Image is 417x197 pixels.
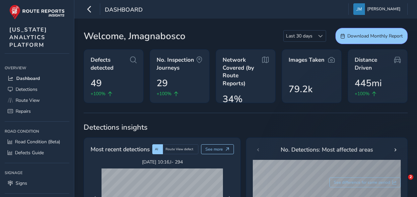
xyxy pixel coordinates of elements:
span: 2 [408,174,413,180]
span: Last 30 days [284,31,315,41]
span: Defects detected [91,56,130,72]
button: See difference for same period [329,177,401,187]
span: Road Condition (Beta) [15,139,60,145]
a: Detections [5,84,69,95]
button: See more [201,144,234,154]
span: Route View [16,97,40,103]
img: rr logo [9,5,65,20]
div: Signage [5,168,69,178]
span: Signs [16,180,27,186]
div: AI [152,144,163,154]
span: [PERSON_NAME] [367,3,400,15]
span: 29 [157,76,168,90]
div: Route View defect [163,144,198,154]
span: No. Detections: Most affected areas [281,145,373,154]
span: Detections insights [84,122,408,132]
button: Download Monthly Report [335,28,408,44]
span: [US_STATE] ANALYTICS PLATFORM [9,26,47,49]
span: +100% [91,90,105,97]
a: Dashboard [5,73,69,84]
span: Repairs [16,108,31,114]
span: +100% [355,90,370,97]
span: Dashboard [105,6,143,15]
button: [PERSON_NAME] [353,3,403,15]
span: 79.2k [289,82,313,96]
a: Route View [5,95,69,106]
span: Dashboard [16,75,40,82]
span: 445mi [355,76,382,90]
span: No. Inspection Journeys [157,56,196,72]
span: See difference for same period [334,180,390,185]
span: Most recent detections [91,145,150,154]
span: Defects Guide [15,150,44,156]
span: AI [155,147,158,152]
span: Distance Driven [355,56,394,72]
span: Network Covered (by Route Reports) [223,56,262,88]
span: Download Monthly Report [347,33,403,39]
span: 49 [91,76,102,90]
span: Images Taken [289,56,324,64]
span: Route View defect [166,147,193,152]
span: Detections [16,86,37,93]
a: Road Condition (Beta) [5,136,69,147]
span: See more [205,147,223,152]
img: diamond-layout [353,3,365,15]
span: [DATE] 10:16 , I- 294 [102,159,223,165]
iframe: Intercom live chat [394,174,410,190]
div: Overview [5,63,69,73]
a: Defects Guide [5,147,69,158]
a: Signs [5,178,69,189]
span: Welcome, Jmagnabosco [84,29,185,43]
span: +100% [157,90,172,97]
span: 34% [223,92,243,106]
a: Repairs [5,106,69,117]
div: Road Condition [5,126,69,136]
